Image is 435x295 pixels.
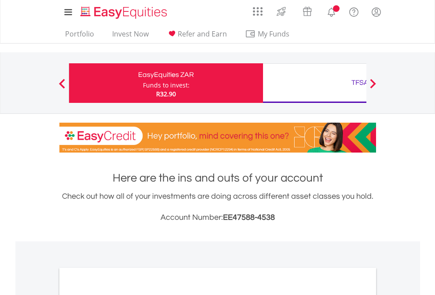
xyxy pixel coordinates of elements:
span: EE47588-4538 [223,213,275,222]
a: Refer and Earn [163,29,230,43]
button: Next [364,83,382,92]
a: FAQ's and Support [343,2,365,20]
a: Portfolio [62,29,98,43]
div: Check out how all of your investments are doing across different asset classes you hold. [59,190,376,224]
img: EasyEquities_Logo.png [79,5,171,20]
span: R32.90 [156,90,176,98]
h1: Here are the ins and outs of your account [59,170,376,186]
img: EasyCredit Promotion Banner [59,123,376,153]
img: grid-menu-icon.svg [253,7,263,16]
a: Invest Now [109,29,152,43]
a: AppsGrid [247,2,268,16]
a: Home page [77,2,171,20]
a: Notifications [320,2,343,20]
img: vouchers-v2.svg [300,4,314,18]
img: thrive-v2.svg [274,4,289,18]
a: Vouchers [294,2,320,18]
span: Refer and Earn [178,29,227,39]
h3: Account Number: [59,211,376,224]
div: EasyEquities ZAR [74,69,258,81]
a: My Profile [365,2,387,22]
div: Funds to invest: [143,81,190,90]
button: Previous [53,83,71,92]
span: My Funds [245,28,303,40]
